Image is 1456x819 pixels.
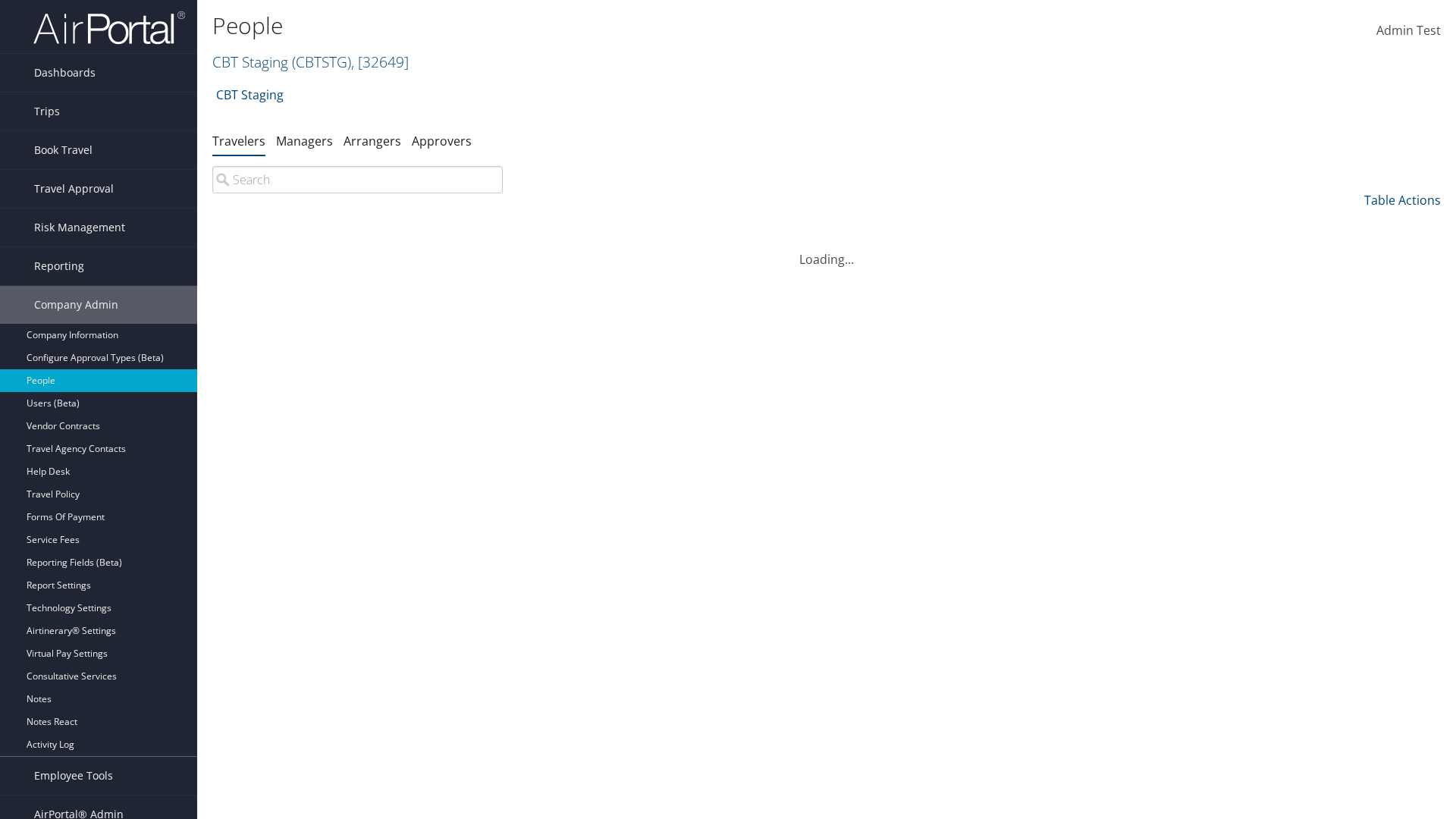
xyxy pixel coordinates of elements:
img: airportal-logo.png [33,10,185,45]
a: Arrangers [344,133,401,149]
span: , [ 32649 ] [351,52,409,72]
a: CBT Staging [212,52,409,72]
span: Admin Test [1376,22,1441,39]
a: Approvers [412,133,472,149]
a: CBT Staging [216,80,284,110]
a: Managers [276,133,333,149]
div: Loading... [212,232,1441,268]
a: Admin Test [1376,8,1441,55]
span: Risk Management [34,209,125,246]
a: Table Actions [1364,192,1441,209]
a: Travelers [212,133,265,149]
input: Search [212,166,503,193]
span: Company Admin [34,286,118,324]
span: Travel Approval [34,170,114,208]
span: ( CBTSTG ) [292,52,351,72]
span: Book Travel [34,131,93,169]
span: Reporting [34,247,84,285]
h1: People [212,10,1031,42]
span: Employee Tools [34,757,113,795]
span: Trips [34,93,60,130]
span: Dashboards [34,54,96,92]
